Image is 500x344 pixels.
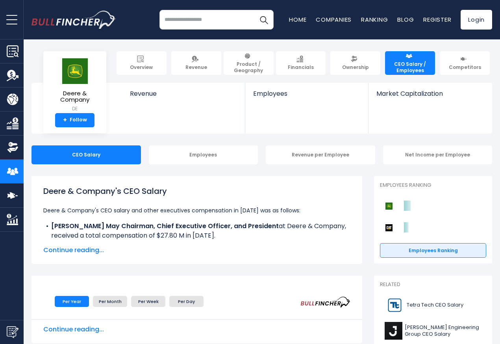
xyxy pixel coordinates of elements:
[130,90,237,97] span: Revenue
[276,51,326,75] a: Financials
[117,51,167,75] a: Overview
[43,185,350,197] h1: Deere & Company's CEO Salary
[245,83,368,111] a: Employees
[49,58,100,113] a: Deere & Company DE
[380,281,486,288] p: Related
[51,221,279,231] b: [PERSON_NAME] May Chairman, Chief Executive Officer, and President
[149,145,258,164] div: Employees
[385,51,435,75] a: CEO Salary / Employees
[423,15,451,24] a: Register
[380,294,486,316] a: Tetra Tech CEO Salary
[449,64,481,71] span: Competitors
[122,83,245,111] a: Revenue
[55,113,94,127] a: +Follow
[131,296,165,307] li: Per Week
[376,90,483,97] span: Market Capitalization
[397,15,414,24] a: Blog
[407,302,463,309] span: Tetra Tech CEO Salary
[288,64,314,71] span: Financials
[185,64,207,71] span: Revenue
[31,11,116,29] img: bullfincher logo
[316,15,352,24] a: Companies
[405,324,481,338] span: [PERSON_NAME] Engineering Group CEO Salary
[43,245,350,255] span: Continue reading...
[384,201,394,211] img: Deere & Company competitors logo
[380,320,486,342] a: [PERSON_NAME] Engineering Group CEO Salary
[380,243,486,258] a: Employees Ranking
[389,61,431,73] span: CEO Salary / Employees
[385,296,404,314] img: TTEK logo
[385,322,402,340] img: J logo
[43,325,350,334] span: Continue reading...
[369,83,491,111] a: Market Capitalization
[130,64,153,71] span: Overview
[330,51,380,75] a: Ownership
[43,206,350,215] p: Deere & Company's CEO salary and other executives compensation in [DATE] was as follows:
[342,64,369,71] span: Ownership
[224,51,274,75] a: Product / Geography
[289,15,306,24] a: Home
[361,15,388,24] a: Ranking
[43,221,350,240] li: at Deere & Company, received a total compensation of $27.80 M in [DATE].
[380,182,486,189] p: Employees Ranking
[253,90,360,97] span: Employees
[169,296,204,307] li: Per Day
[384,223,394,233] img: Caterpillar competitors logo
[383,145,493,164] div: Net Income per Employee
[55,296,89,307] li: Per Year
[93,296,127,307] li: Per Month
[50,105,100,112] small: DE
[254,10,274,30] button: Search
[31,145,141,164] div: CEO Salary
[461,10,492,30] a: Login
[50,90,100,103] span: Deere & Company
[266,145,375,164] div: Revenue per Employee
[7,141,19,153] img: Ownership
[171,51,221,75] a: Revenue
[31,11,116,29] a: Go to homepage
[227,61,270,73] span: Product / Geography
[440,51,490,75] a: Competitors
[63,117,67,124] strong: +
